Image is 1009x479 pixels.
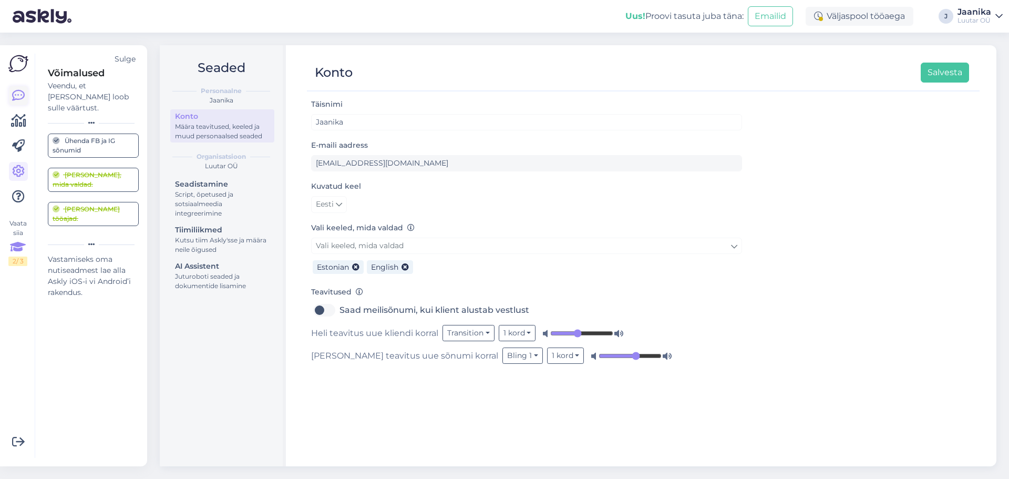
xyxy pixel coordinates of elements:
button: Bling 1 [502,348,543,364]
b: Organisatsioon [197,152,246,161]
label: Vali keeled, mida valdad [311,222,415,233]
div: Luutar OÜ [168,161,274,171]
a: [PERSON_NAME] tööajad. [48,202,139,226]
span: English [371,262,398,272]
input: Sisesta nimi [311,114,742,130]
div: Jaanika [957,8,991,16]
a: Eesti [311,196,347,213]
div: [PERSON_NAME], mida valdad. [53,170,134,189]
span: Vali keeled, mida valdad [316,241,404,250]
a: SeadistamineScript, õpetused ja sotsiaalmeedia integreerimine [170,177,274,220]
div: Konto [315,63,353,83]
div: Proovi tasuta juba täna: [625,10,744,23]
label: Teavitused [311,287,363,298]
b: Personaalne [201,86,242,96]
button: Emailid [748,6,793,26]
a: AI AssistentJuturoboti seaded ja dokumentide lisamine [170,259,274,292]
button: 1 kord [547,348,584,364]
div: Tiimiliikmed [175,225,270,236]
label: Saad meilisõnumi, kui klient alustab vestlust [339,302,529,319]
div: Script, õpetused ja sotsiaalmeedia integreerimine [175,190,270,218]
a: KontoMäära teavitused, keeled ja muud personaalsed seaded [170,109,274,142]
div: AI Assistent [175,261,270,272]
button: 1 kord [499,325,536,341]
button: Salvesta [921,63,969,83]
div: Vastamiseks oma nutiseadmest lae alla Askly iOS-i vi Android’i rakendus. [48,254,139,298]
div: 2 / 3 [8,257,27,266]
a: [PERSON_NAME], mida valdad. [48,168,139,192]
img: Askly Logo [8,54,28,74]
div: [PERSON_NAME] teavitus uue sõnumi korral [311,348,742,364]
div: [PERSON_NAME] tööajad. [53,205,134,223]
input: Sisesta e-maili aadress [311,155,742,171]
div: Konto [175,111,270,122]
div: Väljaspool tööaega [806,7,913,26]
a: Ühenda FB ja IG sõnumid [48,134,139,158]
label: Täisnimi [311,99,343,110]
div: Luutar OÜ [957,16,991,25]
button: Transition [442,325,495,341]
b: Uus! [625,11,645,21]
h2: Seaded [168,58,274,78]
div: Jaanika [168,96,274,105]
div: Ühenda FB ja IG sõnumid [53,136,134,155]
div: Heli teavitus uue kliendi korral [311,325,742,341]
div: Vaata siia [8,219,27,266]
div: Määra teavitused, keeled ja muud personaalsed seaded [175,122,270,141]
div: Seadistamine [175,179,270,190]
a: TiimiliikmedKutsu tiim Askly'sse ja määra neile õigused [170,223,274,256]
a: Vali keeled, mida valdad [311,238,742,254]
div: Veendu, et [PERSON_NAME] loob sulle väärtust. [48,80,139,114]
div: Juturoboti seaded ja dokumentide lisamine [175,272,270,291]
span: Eesti [316,199,334,210]
div: J [939,9,953,24]
span: Estonian [317,262,349,272]
label: Kuvatud keel [311,181,361,192]
div: Sulge [115,54,136,65]
label: E-maili aadress [311,140,368,151]
div: Kutsu tiim Askly'sse ja määra neile õigused [175,236,270,254]
div: Võimalused [48,66,139,80]
a: JaanikaLuutar OÜ [957,8,1003,25]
